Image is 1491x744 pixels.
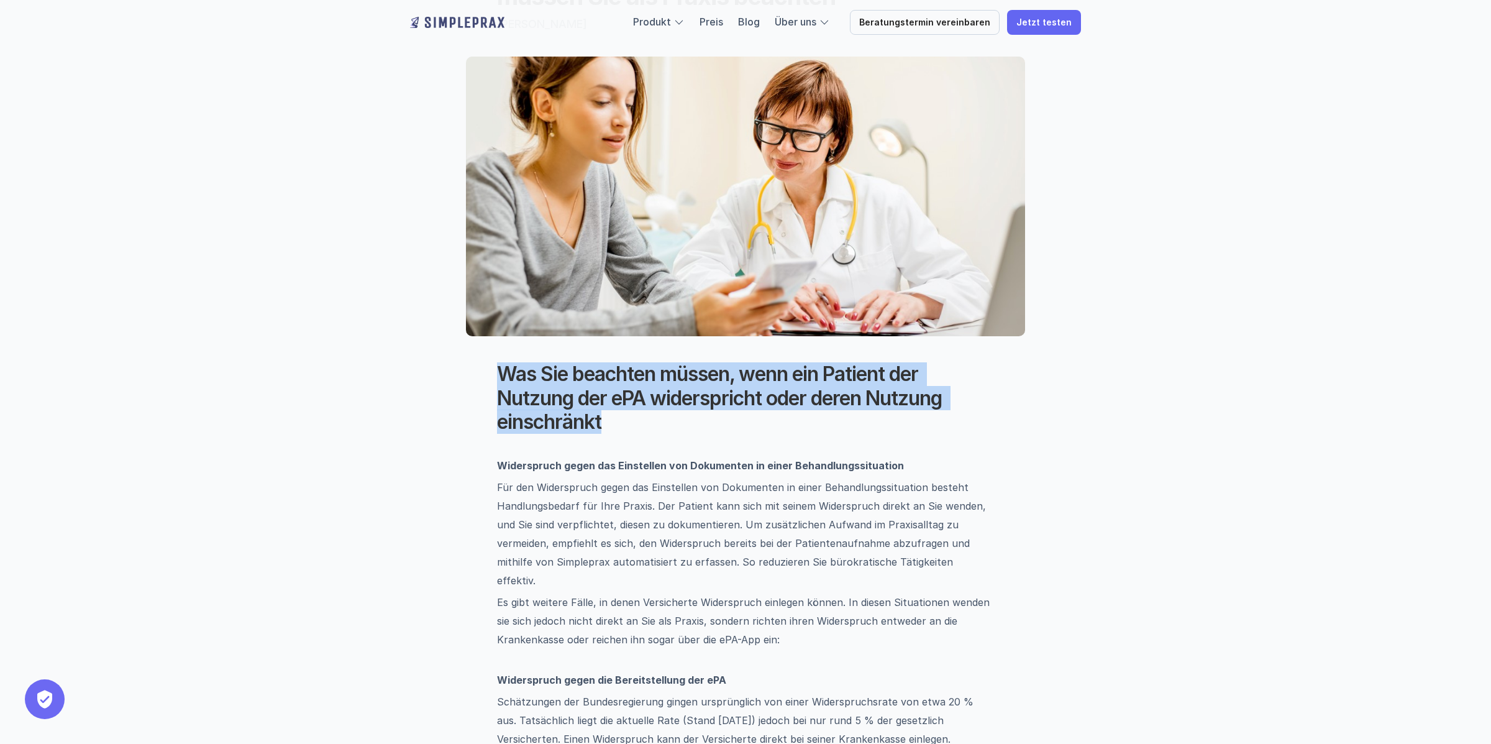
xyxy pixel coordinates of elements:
[850,10,1000,35] a: Beratungstermin vereinbaren
[633,16,671,28] a: Produkt
[859,17,990,28] p: Beratungstermin vereinbaren
[466,57,1025,336] img: Elektronische Patientenakte
[497,593,994,668] p: Es gibt weitere Fälle, in denen Versicherte Widerspruch einlegen können. In diesen Situationen we...
[775,16,816,28] a: Über uns
[1007,10,1081,35] a: Jetzt testen
[497,362,994,434] h2: Was Sie beachten müssen, wenn ein Patient der Nutzung der ePA widerspricht oder deren Nutzung ein...
[738,16,760,28] a: Blog
[1016,17,1072,28] p: Jetzt testen
[497,478,994,590] p: Für den Widerspruch gegen das Einstellen von Dokumenten in einer Behandlungssituation besteht Han...
[497,459,904,472] strong: Widerspruch gegen das Einstellen von Dokumenten in einer Behandlungssituation
[497,674,726,686] strong: Widerspruch gegen die Bereitstellung der ePA
[700,16,723,28] a: Preis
